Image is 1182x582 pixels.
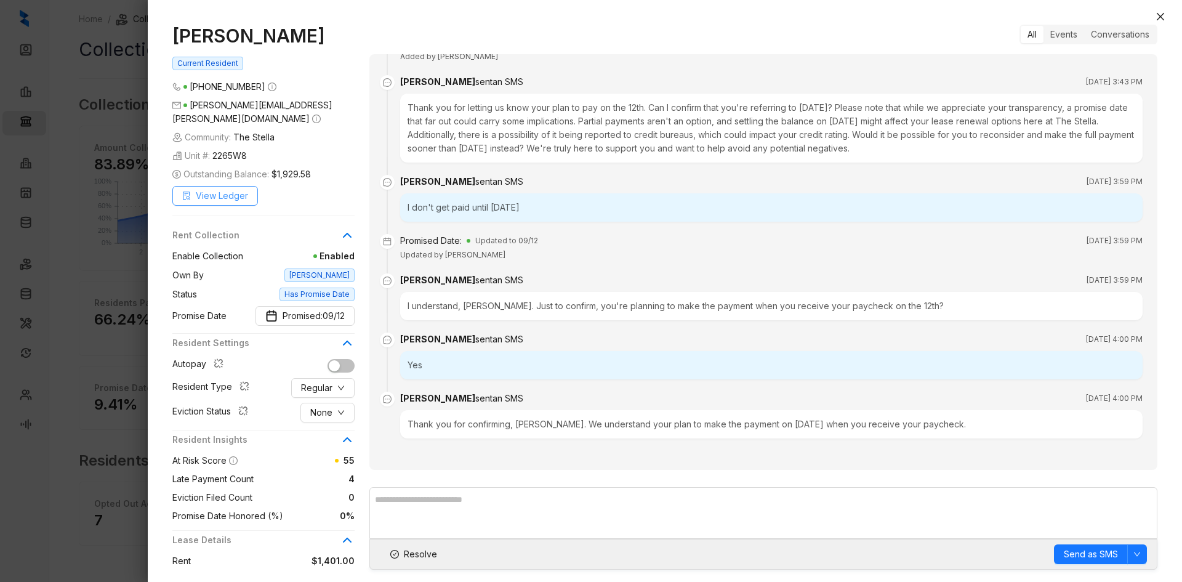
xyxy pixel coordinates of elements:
span: down [1133,551,1141,558]
div: Resident Type [172,380,254,396]
div: Conversations [1084,26,1156,43]
span: message [380,333,395,347]
span: Resident Settings [172,336,340,350]
span: message [380,392,395,406]
div: Thank you for confirming, [PERSON_NAME]. We understand your plan to make the payment on [DATE] wh... [400,410,1143,439]
button: Close [1153,9,1168,24]
div: I don't get paid until [DATE] [400,193,1143,222]
span: Late Payment Count [172,472,254,486]
span: message [380,75,395,90]
button: Send as SMS [1054,544,1128,564]
span: Promised: [283,309,345,323]
span: Status [172,288,197,301]
span: [DATE] 3:43 PM [1086,76,1143,88]
button: Resolve [380,544,448,564]
img: building-icon [172,132,182,142]
span: [PERSON_NAME] [284,269,355,282]
h1: [PERSON_NAME] [172,25,355,47]
button: Nonedown [300,403,355,422]
span: Has Promise Date [279,288,355,301]
span: down [337,384,345,392]
div: [PERSON_NAME] [400,273,523,287]
div: [PERSON_NAME] [400,333,523,346]
span: [DATE] 3:59 PM [1087,235,1143,247]
span: 2265W8 [212,149,247,163]
div: Eviction Status [172,405,253,421]
span: Eviction Filed Count [172,491,252,504]
span: Rent [172,554,191,568]
div: Promised Date: [400,234,462,248]
span: $1,401.00 [191,554,355,568]
span: 0% [283,509,355,523]
span: [DATE] 4:00 PM [1086,392,1143,405]
div: segmented control [1019,25,1157,44]
span: Added by [PERSON_NAME] [400,52,498,61]
span: Rent Collection [172,228,340,242]
span: Current Resident [172,57,243,70]
span: sent an SMS [475,76,523,87]
span: 4 [254,472,355,486]
div: Lease Details [172,533,355,554]
span: Resident Insights [172,433,340,447]
span: info-circle [312,115,321,123]
span: Promise Date [172,309,227,323]
span: [DATE] 3:59 PM [1087,176,1143,188]
span: Outstanding Balance: [172,168,311,181]
span: Enabled [243,249,355,263]
span: sent an SMS [475,176,523,187]
span: Updated to 09/12 [475,235,538,247]
span: Enable Collection [172,249,243,263]
button: Regulardown [291,378,355,398]
span: Regular [301,381,332,395]
span: info-circle [229,456,238,465]
span: 0 [252,491,355,504]
span: sent an SMS [475,393,523,403]
span: info-circle [268,83,276,91]
div: [PERSON_NAME] [400,392,523,405]
span: [PHONE_NUMBER] [190,81,265,92]
span: [DATE] 3:59 PM [1087,274,1143,286]
img: Promise Date [265,310,278,322]
span: Lease Details [172,533,340,547]
div: All [1021,26,1043,43]
span: down [337,409,345,416]
span: message [380,175,395,190]
div: Yes [400,351,1143,379]
span: Own By [172,269,204,282]
span: The Stella [233,131,275,144]
span: Send as SMS [1064,548,1118,561]
span: sent an SMS [475,275,523,285]
span: check-circle [390,550,399,559]
span: sent an SMS [475,334,523,344]
span: [PERSON_NAME][EMAIL_ADDRESS][PERSON_NAME][DOMAIN_NAME] [172,100,332,124]
div: Thank you for letting us know your plan to pay on the 12th. Can I confirm that you're referring t... [400,94,1143,163]
div: Rent Collection [172,228,355,249]
span: 55 [344,455,355,466]
div: Resident Settings [172,336,355,357]
span: None [310,406,332,419]
div: Resident Insights [172,433,355,454]
span: message [380,273,395,288]
span: file-search [182,192,191,200]
span: $1,929.58 [271,168,311,181]
span: close [1156,12,1165,22]
span: [DATE] 4:00 PM [1086,333,1143,346]
span: dollar [172,170,181,179]
span: phone [172,83,181,91]
span: Resolve [404,548,437,561]
span: At Risk Score [172,455,227,466]
div: Events [1043,26,1084,43]
span: View Ledger [196,189,248,203]
button: Promise DatePromised: 09/12 [255,306,355,326]
div: I understand, [PERSON_NAME]. Just to confirm, you're planning to make the payment when you receiv... [400,292,1143,320]
div: [PERSON_NAME] [400,175,523,188]
span: Updated by [PERSON_NAME] [400,250,505,259]
span: calendar [380,234,395,249]
span: Community: [172,131,275,144]
div: [PERSON_NAME] [400,75,523,89]
span: mail [172,101,181,110]
span: 09/12 [323,309,345,323]
img: building-icon [172,151,182,161]
button: View Ledger [172,186,258,206]
div: Autopay [172,357,228,373]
